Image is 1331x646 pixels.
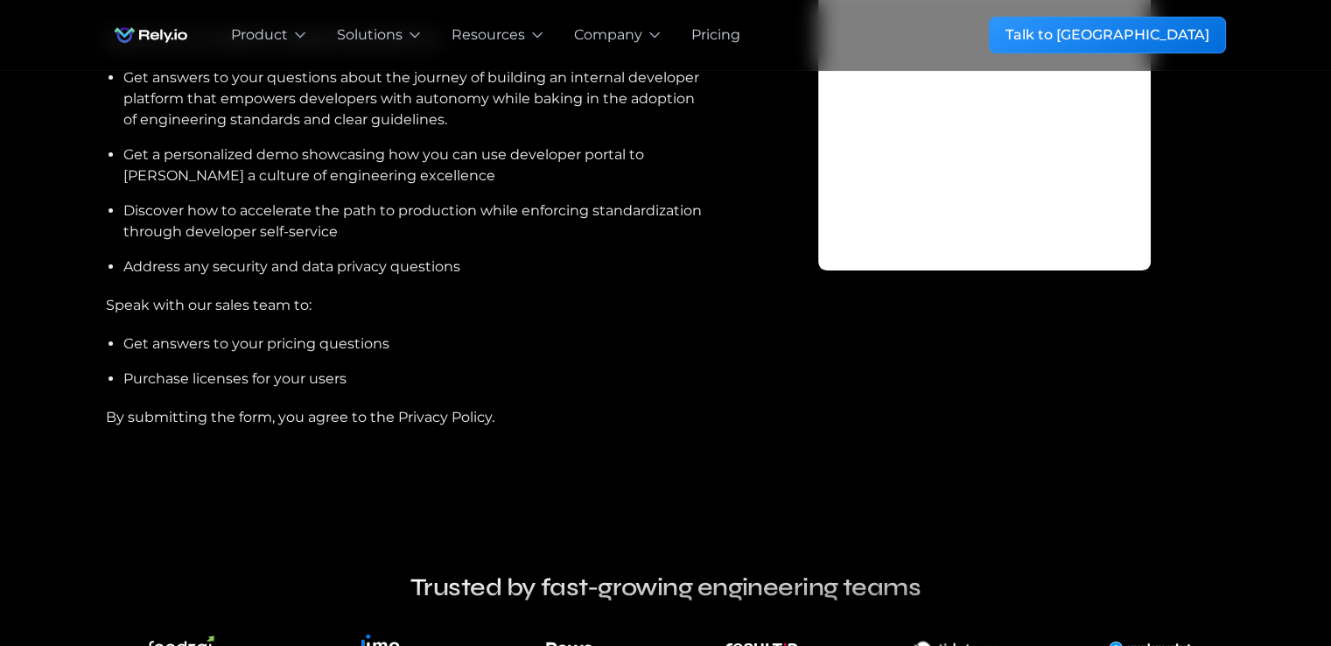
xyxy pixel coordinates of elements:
a: Talk to [GEOGRAPHIC_DATA] [989,17,1226,53]
img: Rely.io logo [106,18,196,53]
div: By submitting the form, you agree to the Privacy Policy. [106,407,709,428]
h4: Trusted by fast-growing engineering teams [281,572,1051,603]
div: Talk to [GEOGRAPHIC_DATA] [1005,25,1209,46]
li: Get answers to your pricing questions [123,334,709,355]
div: Company [574,25,642,46]
li: Get answers to your questions about the journey of building an internal developer platform that e... [123,67,709,130]
div: Solutions [337,25,403,46]
div: Speak with our sales team to: [106,295,709,316]
iframe: Web Forms [853,19,1116,248]
div: Product [231,25,288,46]
li: Get a personalized demo showcasing how you can use developer portal to [PERSON_NAME] a culture of... [123,144,709,186]
div: Resources [452,25,525,46]
a: Pricing [691,25,740,46]
a: home [106,18,196,53]
li: Address any security and data privacy questions [123,256,709,277]
li: Purchase licenses for your users [123,369,709,390]
iframe: Chatbot [1215,530,1306,621]
li: Discover how to accelerate the path to production while enforcing standardization through develop... [123,200,709,242]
